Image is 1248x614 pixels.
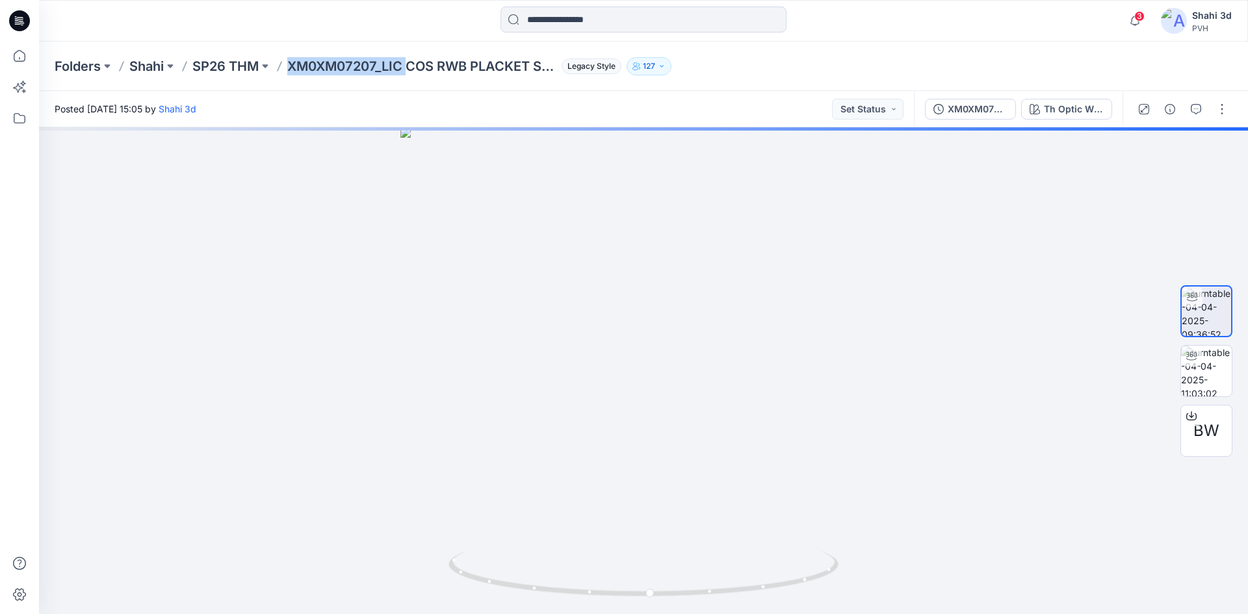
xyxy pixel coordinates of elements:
[1161,8,1187,34] img: avatar
[192,57,259,75] a: SP26 THM
[287,57,556,75] p: XM0XM07207_LIC COS RWB PLACKET SS POLO RF_PROTO_V01
[556,57,621,75] button: Legacy Style
[1134,11,1145,21] span: 3
[129,57,164,75] a: Shahi
[925,99,1016,120] button: XM0XM07207_LIC COS RWB PLACKET SS POLO RF_PROTO_V01
[1192,8,1232,23] div: Shahi 3d
[55,102,196,116] span: Posted [DATE] 15:05 by
[1192,23,1232,33] div: PVH
[948,102,1007,116] div: XM0XM07207_LIC COS RWB PLACKET SS POLO RF_PROTO_V01
[1182,287,1231,336] img: turntable-04-04-2025-09:36:52
[627,57,671,75] button: 127
[159,103,196,114] a: Shahi 3d
[562,58,621,74] span: Legacy Style
[55,57,101,75] a: Folders
[1160,99,1180,120] button: Details
[643,59,655,73] p: 127
[1181,346,1232,396] img: turntable-04-04-2025-11:03:02
[1021,99,1112,120] button: Th Optic White - YCF
[1193,419,1219,442] span: BW
[1044,102,1104,116] div: Th Optic White - YCF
